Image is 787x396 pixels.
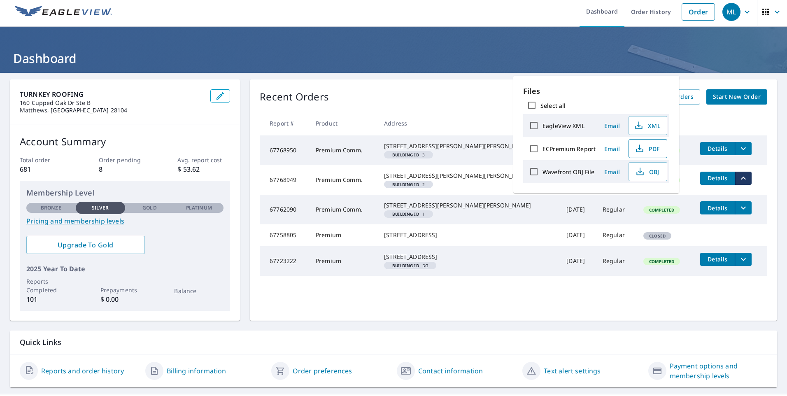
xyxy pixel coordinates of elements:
[543,145,596,153] label: ECPremium Report
[309,246,377,276] td: Premium
[392,263,419,268] em: Building ID
[377,111,560,135] th: Address
[41,366,124,376] a: Reports and order history
[177,156,230,164] p: Avg. report cost
[309,195,377,224] td: Premium Comm.
[92,204,109,212] p: Silver
[100,286,150,294] p: Prepayments
[20,156,72,164] p: Total order
[670,361,767,381] a: Payment options and membership levels
[544,366,601,376] a: Text alert settings
[260,135,309,165] td: 67768950
[260,224,309,246] td: 67758805
[260,111,309,135] th: Report #
[20,107,204,114] p: Matthews, [GEOGRAPHIC_DATA] 28104
[33,240,138,249] span: Upgrade To Gold
[599,142,625,155] button: Email
[644,207,679,213] span: Completed
[26,277,76,294] p: Reports Completed
[705,255,730,263] span: Details
[384,142,553,150] div: [STREET_ADDRESS][PERSON_NAME][PERSON_NAME]
[700,201,735,214] button: detailsBtn-67762090
[418,366,483,376] a: Contact information
[177,164,230,174] p: $ 53.62
[26,294,76,304] p: 101
[706,89,767,105] a: Start New Order
[100,294,150,304] p: $ 0.00
[387,182,430,186] span: 2
[629,139,667,158] button: PDF
[735,253,752,266] button: filesDropdownBtn-67723222
[629,162,667,181] button: OBJ
[387,212,430,216] span: 1
[523,86,669,97] p: Files
[99,164,151,174] p: 8
[392,182,419,186] em: Building ID
[26,187,224,198] p: Membership Level
[186,204,212,212] p: Platinum
[705,204,730,212] span: Details
[700,172,735,185] button: detailsBtn-67768949
[167,366,226,376] a: Billing information
[309,111,377,135] th: Product
[560,224,596,246] td: [DATE]
[309,135,377,165] td: Premium Comm.
[384,253,553,261] div: [STREET_ADDRESS]
[596,224,637,246] td: Regular
[705,144,730,152] span: Details
[384,201,553,210] div: [STREET_ADDRESS][PERSON_NAME][PERSON_NAME]
[644,259,679,264] span: Completed
[634,167,660,177] span: OBJ
[735,201,752,214] button: filesDropdownBtn-67762090
[644,233,671,239] span: Closed
[596,195,637,224] td: Regular
[596,246,637,276] td: Regular
[700,253,735,266] button: detailsBtn-67723222
[26,236,145,254] a: Upgrade To Gold
[142,204,156,212] p: Gold
[41,204,61,212] p: Bronze
[384,172,553,180] div: [STREET_ADDRESS][PERSON_NAME][PERSON_NAME]
[309,165,377,195] td: Premium Comm.
[260,246,309,276] td: 67723222
[260,89,329,105] p: Recent Orders
[629,116,667,135] button: XML
[634,121,660,130] span: XML
[99,156,151,164] p: Order pending
[543,122,584,130] label: EagleView XML
[392,212,419,216] em: Building ID
[260,195,309,224] td: 67762090
[540,102,566,109] label: Select all
[260,165,309,195] td: 67768949
[735,172,752,185] button: filesDropdownBtn-67768949
[387,263,433,268] span: DG
[602,168,622,176] span: Email
[560,195,596,224] td: [DATE]
[700,142,735,155] button: detailsBtn-67768950
[20,134,230,149] p: Account Summary
[682,3,715,21] a: Order
[20,337,767,347] p: Quick Links
[543,168,594,176] label: Wavefront OBJ File
[392,153,419,157] em: Building ID
[722,3,740,21] div: ML
[20,164,72,174] p: 681
[735,142,752,155] button: filesDropdownBtn-67768950
[15,6,112,18] img: EV Logo
[634,144,660,154] span: PDF
[560,246,596,276] td: [DATE]
[10,50,777,67] h1: Dashboard
[20,89,204,99] p: TURNKEY ROOFING
[26,216,224,226] a: Pricing and membership levels
[602,145,622,153] span: Email
[174,287,224,295] p: Balance
[20,99,204,107] p: 160 Cupped Oak Dr Ste B
[602,122,622,130] span: Email
[293,366,352,376] a: Order preferences
[599,165,625,178] button: Email
[384,231,553,239] div: [STREET_ADDRESS]
[309,224,377,246] td: Premium
[387,153,430,157] span: 3
[599,119,625,132] button: Email
[705,174,730,182] span: Details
